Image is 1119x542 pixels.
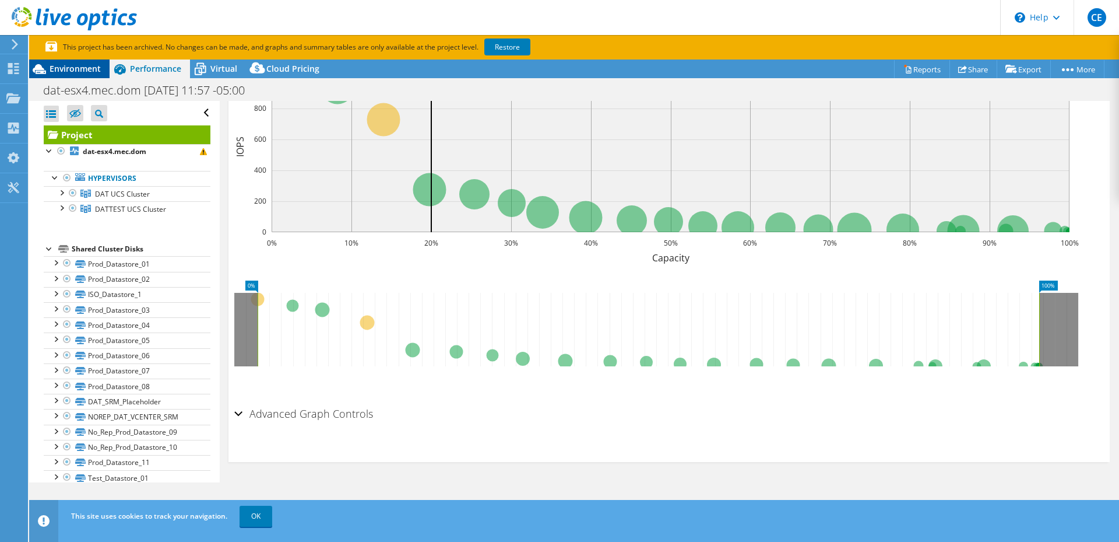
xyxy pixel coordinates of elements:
[424,238,438,248] text: 20%
[504,238,518,248] text: 30%
[44,186,210,201] a: DAT UCS Cluster
[130,63,181,74] span: Performance
[267,238,277,248] text: 0%
[50,63,101,74] span: Environment
[44,302,210,317] a: Prod_Datastore_03
[949,60,997,78] a: Share
[254,103,266,113] text: 800
[823,238,837,248] text: 70%
[743,238,757,248] text: 60%
[44,317,210,333] a: Prod_Datastore_04
[44,256,210,271] a: Prod_Datastore_01
[652,251,690,264] text: Capacity
[44,333,210,348] a: Prod_Datastore_05
[83,146,146,156] b: dat-esx4.mec.dom
[266,63,319,74] span: Cloud Pricing
[664,238,678,248] text: 50%
[254,165,266,175] text: 400
[234,137,247,157] text: IOPS
[45,41,617,54] p: This project has been archived. No changes can be made, and graphs and summary tables are only av...
[44,409,210,424] a: NOREP_DAT_VCENTER_SRM
[44,272,210,287] a: Prod_Datastore_02
[95,204,166,214] span: DATTEST UCS Cluster
[1050,60,1104,78] a: More
[584,238,598,248] text: 40%
[44,394,210,409] a: DAT_SRM_Placeholder
[240,506,272,527] a: OK
[72,242,210,256] div: Shared Cluster Disks
[262,227,266,237] text: 0
[44,201,210,216] a: DATTEST UCS Cluster
[44,440,210,455] a: No_Rep_Prod_Datastore_10
[484,39,530,55] a: Restore
[44,171,210,186] a: Hypervisors
[1061,238,1079,248] text: 100%
[210,63,237,74] span: Virtual
[44,287,210,302] a: ISO_Datastore_1
[44,379,210,394] a: Prod_Datastore_08
[95,189,150,199] span: DAT UCS Cluster
[254,196,266,206] text: 200
[894,60,950,78] a: Reports
[997,60,1051,78] a: Export
[234,402,373,425] h2: Advanced Graph Controls
[254,134,266,144] text: 600
[44,425,210,440] a: No_Rep_Prod_Datastore_09
[1088,8,1106,27] span: CE
[983,238,997,248] text: 90%
[44,348,210,363] a: Prod_Datastore_06
[38,84,263,97] h1: dat-esx4.mec.dom [DATE] 11:57 -05:00
[44,455,210,470] a: Prod_Datastore_11
[344,238,358,248] text: 10%
[44,125,210,144] a: Project
[71,511,227,521] span: This site uses cookies to track your navigation.
[1015,12,1025,23] svg: \n
[44,470,210,485] a: Test_Datastore_01
[44,144,210,159] a: dat-esx4.mec.dom
[44,363,210,379] a: Prod_Datastore_07
[903,238,917,248] text: 80%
